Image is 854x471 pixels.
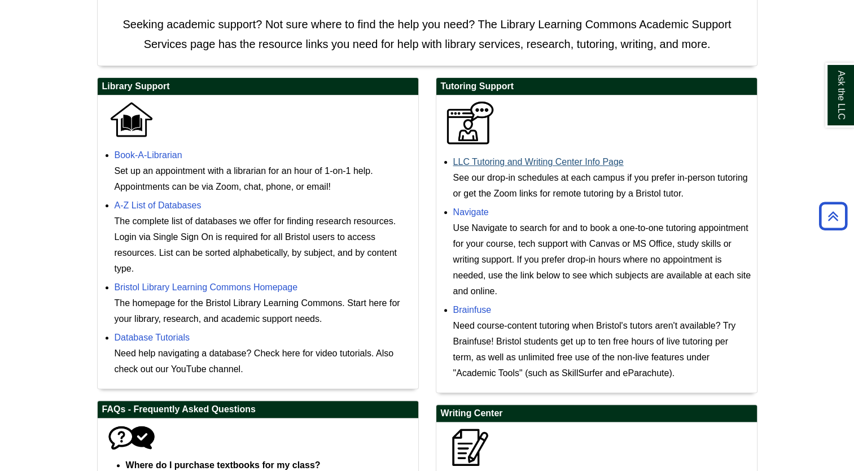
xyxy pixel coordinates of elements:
a: Brainfuse [453,305,492,315]
a: LLC Tutoring and Writing Center Info Page [453,157,624,167]
div: Use Navigate to search for and to book a one-to-one tutoring appointment for your course, tech su... [453,220,751,299]
a: Database Tutorials [115,333,190,342]
h2: Writing Center [436,405,757,422]
div: The complete list of databases we offer for finding research resources. Login via Single Sign On ... [115,213,413,277]
h2: Tutoring Support [436,78,757,95]
div: Set up an appointment with a librarian for an hour of 1-on-1 help. Appointments can be via Zoom, ... [115,163,413,195]
div: The homepage for the Bristol Library Learning Commons. Start here for your library, research, and... [115,295,413,327]
a: Book-A-Librarian [115,150,182,160]
a: Back to Top [815,208,851,224]
div: Need course-content tutoring when Bristol's tutors aren't available? Try Brainfuse! Bristol stude... [453,318,751,381]
a: A-Z List of Databases [115,200,202,210]
a: Navigate [453,207,489,217]
a: Bristol Library Learning Commons Homepage [115,282,298,292]
h2: Library Support [98,78,418,95]
h2: FAQs - Frequently Asked Questions [98,401,418,418]
span: Seeking academic support? Not sure where to find the help you need? The Library Learning Commons ... [122,18,731,50]
div: See our drop-in schedules at each campus if you prefer in-person tutoring or get the Zoom links f... [453,170,751,202]
div: Need help navigating a database? Check here for video tutorials. Also check out our YouTube channel. [115,346,413,377]
strong: Where do I purchase textbooks for my class? [126,460,321,470]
